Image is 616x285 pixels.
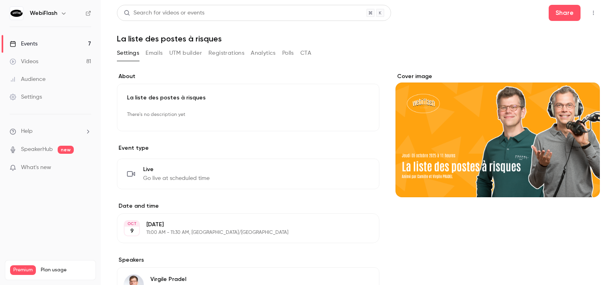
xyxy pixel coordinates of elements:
[10,58,38,66] div: Videos
[127,94,369,102] p: La liste des postes à risques
[21,127,33,136] span: Help
[10,40,37,48] div: Events
[146,47,162,60] button: Emails
[395,72,600,197] section: Cover image
[143,165,210,173] span: Live
[21,145,53,154] a: SpeakerHub
[208,47,244,60] button: Registrations
[143,174,210,182] span: Go live at scheduled time
[150,275,186,283] p: Virgile Pradel
[300,47,311,60] button: CTA
[549,5,581,21] button: Share
[282,47,294,60] button: Polls
[30,9,57,17] h6: WebiFlash
[395,72,600,81] label: Cover image
[146,221,337,229] p: [DATE]
[251,47,276,60] button: Analytics
[117,256,379,264] label: Speakers
[117,47,139,60] button: Settings
[124,9,204,17] div: Search for videos or events
[169,47,202,60] button: UTM builder
[41,267,91,273] span: Plan usage
[127,108,369,121] p: There's no description yet
[10,93,42,101] div: Settings
[10,7,23,20] img: WebiFlash
[146,229,337,236] p: 11:00 AM - 11:30 AM, [GEOGRAPHIC_DATA]/[GEOGRAPHIC_DATA]
[117,72,379,81] label: About
[10,75,46,83] div: Audience
[117,34,600,43] h1: La liste des postes à risques
[117,202,379,210] label: Date and time
[125,221,139,227] div: OCT
[10,127,91,136] li: help-dropdown-opener
[81,164,91,171] iframe: Noticeable Trigger
[130,227,134,235] p: 9
[21,163,51,172] span: What's new
[58,146,74,154] span: new
[117,144,379,152] p: Event type
[10,265,36,275] span: Premium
